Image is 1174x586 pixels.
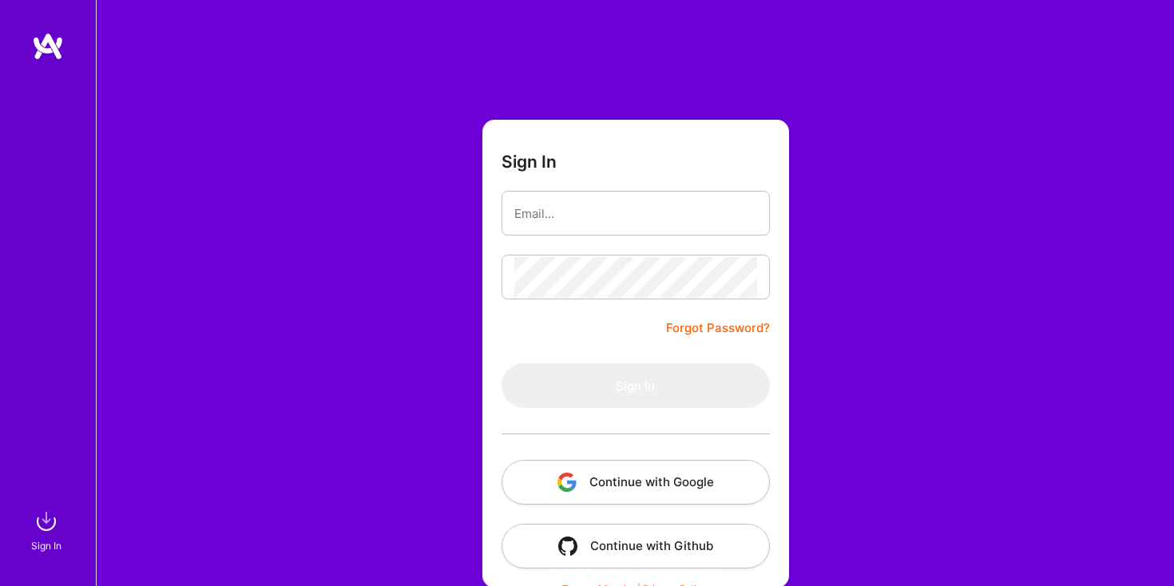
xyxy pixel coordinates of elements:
a: sign inSign In [34,505,62,554]
img: logo [32,32,64,61]
img: icon [557,473,577,492]
input: Email... [514,193,757,234]
a: Forgot Password? [666,319,770,338]
h3: Sign In [502,152,557,172]
img: sign in [30,505,62,537]
button: Continue with Google [502,460,770,505]
div: Sign In [31,537,61,554]
img: icon [558,537,577,556]
button: Sign In [502,363,770,408]
button: Continue with Github [502,524,770,568]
